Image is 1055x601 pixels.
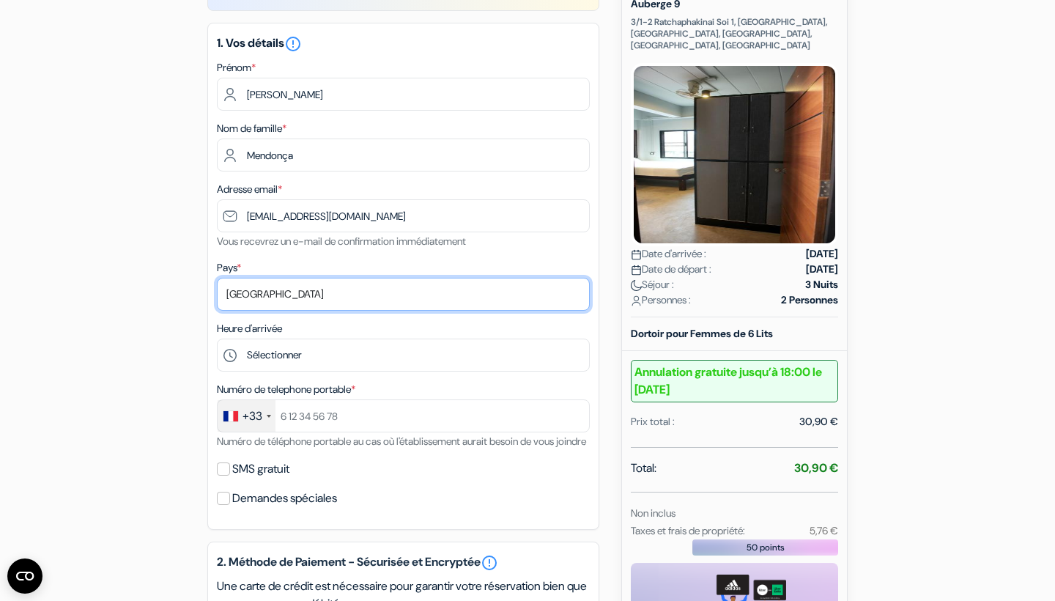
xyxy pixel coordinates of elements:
span: Date d'arrivée : [631,246,706,262]
small: Vous recevrez un e-mail de confirmation immédiatement [217,235,466,248]
strong: [DATE] [806,262,838,277]
a: error_outline [481,554,498,572]
input: 6 12 34 56 78 [217,399,590,432]
h5: 2. Méthode de Paiement - Sécurisée et Encryptée [217,554,590,572]
small: 5,76 € [810,524,838,537]
label: Nom de famille [217,121,286,136]
span: 50 points [747,541,785,554]
span: Total: [631,460,656,477]
b: Annulation gratuite jusqu’à 18:00 le [DATE] [631,360,838,402]
label: SMS gratuit [232,459,289,479]
small: Non inclus [631,506,675,520]
img: user_icon.svg [631,295,642,306]
label: Prénom [217,60,256,75]
small: Taxes et frais de propriété: [631,524,745,537]
span: Séjour : [631,277,674,292]
strong: [DATE] [806,246,838,262]
h5: 1. Vos détails [217,35,590,53]
strong: 30,90 € [794,460,838,476]
strong: 3 Nuits [805,277,838,292]
img: calendar.svg [631,265,642,276]
label: Heure d'arrivée [217,321,282,336]
input: Entrez votre prénom [217,78,590,111]
input: Entrer le nom de famille [217,139,590,172]
i: error_outline [284,35,302,53]
div: France: +33 [218,400,275,432]
label: Numéro de telephone portable [217,382,355,397]
b: Dortoir pour Femmes de 6 Lits [631,327,773,340]
div: +33 [243,408,262,425]
input: Entrer adresse e-mail [217,199,590,232]
strong: 2 Personnes [781,292,838,308]
button: Ouvrir le widget CMP [7,558,42,594]
label: Demandes spéciales [232,488,337,509]
label: Pays [217,260,241,276]
label: Adresse email [217,182,282,197]
img: calendar.svg [631,249,642,260]
div: Prix total : [631,414,675,429]
p: 3/1-2 Ratchaphakinai Soi 1, [GEOGRAPHIC_DATA],[GEOGRAPHIC_DATA], [GEOGRAPHIC_DATA], [GEOGRAPHIC_D... [631,16,838,51]
a: error_outline [284,35,302,51]
span: Personnes : [631,292,691,308]
small: Numéro de téléphone portable au cas où l'établissement aurait besoin de vous joindre [217,435,586,448]
span: Date de départ : [631,262,711,277]
img: moon.svg [631,280,642,291]
div: 30,90 € [799,414,838,429]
